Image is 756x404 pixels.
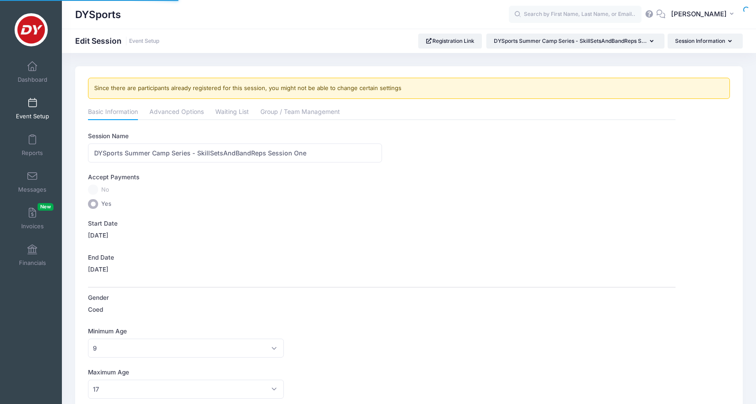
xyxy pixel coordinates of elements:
h1: Edit Session [75,36,160,45]
a: Messages [11,166,53,197]
button: [PERSON_NAME] [665,4,743,25]
span: Dashboard [18,76,47,83]
span: Messages [18,186,46,193]
span: 9 [88,339,284,358]
button: DYSports Summer Camp Series - SkillSetsAndBandReps S... [486,34,664,49]
a: Reports [11,130,53,161]
span: New [38,203,53,211]
img: DYSports [15,13,48,46]
span: No [101,185,109,194]
span: Reports [22,149,43,157]
a: Event Setup [129,38,160,45]
a: Event Setup [11,93,53,124]
a: InvoicesNew [11,203,53,234]
label: Accept Payments [88,173,139,181]
label: End Date [88,253,382,262]
input: Session Name [88,143,382,162]
input: Yes [88,199,98,209]
label: Gender [88,293,382,302]
span: DYSports Summer Camp Series - SkillSetsAndBandReps S... [494,38,647,44]
button: Session Information [668,34,743,49]
span: 17 [93,385,99,394]
span: Yes [101,200,111,208]
label: Minimum Age [88,327,382,336]
span: Invoices [21,223,44,230]
label: Maximum Age [88,368,382,377]
a: Group / Team Management [260,105,340,121]
div: Since there are participants already registered for this session, you might not be able to change... [88,78,730,99]
input: Search by First Name, Last Name, or Email... [509,6,641,23]
span: Event Setup [16,113,49,120]
a: Basic Information [88,105,138,121]
span: [PERSON_NAME] [671,9,727,19]
span: 17 [88,380,284,399]
a: Registration Link [418,34,482,49]
span: 9 [93,344,97,353]
a: Financials [11,240,53,271]
span: Financials [19,259,46,267]
a: Dashboard [11,57,53,87]
label: Start Date [88,219,382,228]
a: Advanced Options [149,105,204,121]
a: Waiting List [215,105,249,121]
h1: DYSports [75,4,121,25]
label: [DATE] [88,231,108,240]
label: Coed [88,305,103,314]
label: [DATE] [88,265,108,274]
label: Session Name [88,132,382,140]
